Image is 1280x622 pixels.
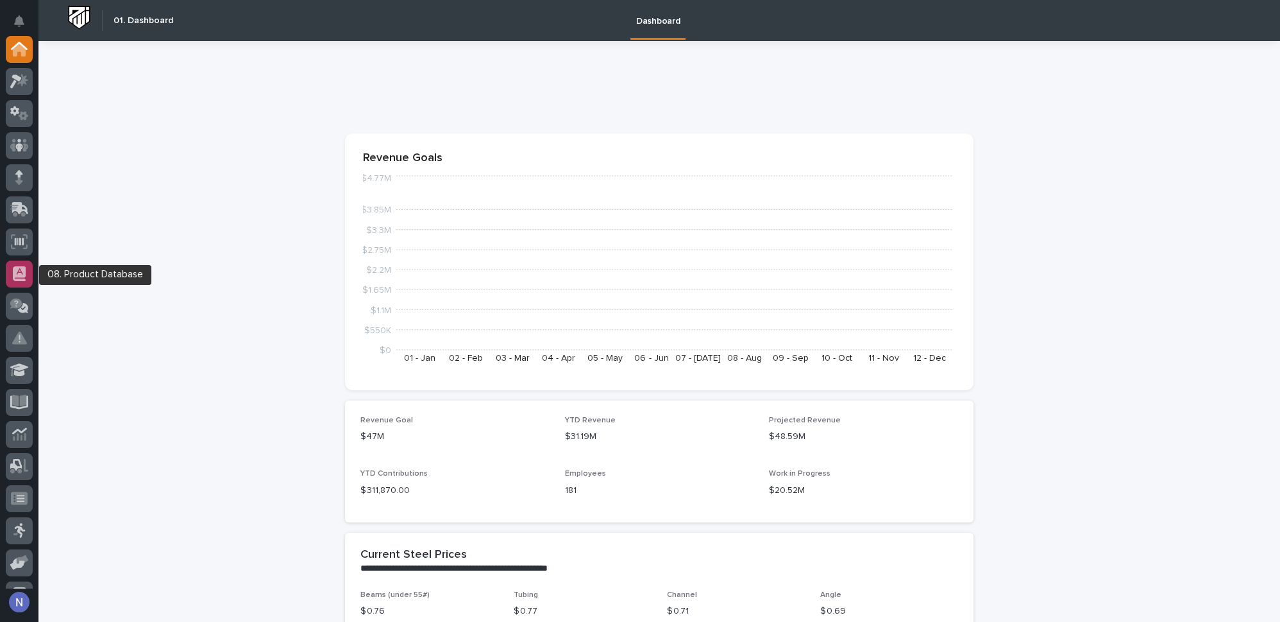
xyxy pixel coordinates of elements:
p: $ 311,870.00 [360,484,550,497]
p: $ 0.71 [667,605,805,618]
tspan: $2.75M [362,246,391,255]
tspan: $4.77M [361,175,391,184]
p: $48.59M [769,430,958,444]
tspan: $1.65M [362,286,391,295]
text: 08 - Aug [727,354,762,363]
span: Work in Progress [769,470,830,478]
span: Tubing [514,591,538,599]
p: $31.19M [565,430,754,444]
text: 01 - Jan [404,354,435,363]
h2: 01. Dashboard [114,15,173,26]
button: Notifications [6,8,33,35]
span: Employees [565,470,606,478]
text: 07 - [DATE] [675,354,721,363]
text: 06 - Jun [634,354,668,363]
p: $20.52M [769,484,958,497]
button: users-avatar [6,589,33,616]
text: 03 - Mar [495,354,529,363]
tspan: $3.85M [361,206,391,215]
span: Channel [667,591,697,599]
p: $ 0.69 [820,605,958,618]
p: Revenue Goals [363,151,956,166]
span: YTD Revenue [565,417,616,424]
tspan: $1.1M [371,306,391,315]
text: 02 - Feb [449,354,483,363]
text: 12 - Dec [913,354,946,363]
span: Angle [820,591,841,599]
p: $ 0.77 [514,605,652,618]
tspan: $0 [380,346,391,355]
text: 04 - Apr [542,354,575,363]
tspan: $550K [364,326,391,335]
text: 09 - Sep [773,354,809,363]
span: Projected Revenue [769,417,841,424]
p: $47M [360,430,550,444]
tspan: $3.3M [366,226,391,235]
h2: Current Steel Prices [360,548,467,562]
img: Workspace Logo [67,6,91,30]
text: 05 - May [587,354,623,363]
p: $ 0.76 [360,605,498,618]
tspan: $2.2M [366,266,391,275]
span: Revenue Goal [360,417,413,424]
p: 181 [565,484,754,497]
div: Notifications [16,15,33,36]
text: 11 - Nov [868,354,899,363]
span: YTD Contributions [360,470,428,478]
text: 10 - Oct [821,354,852,363]
span: Beams (under 55#) [360,591,430,599]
